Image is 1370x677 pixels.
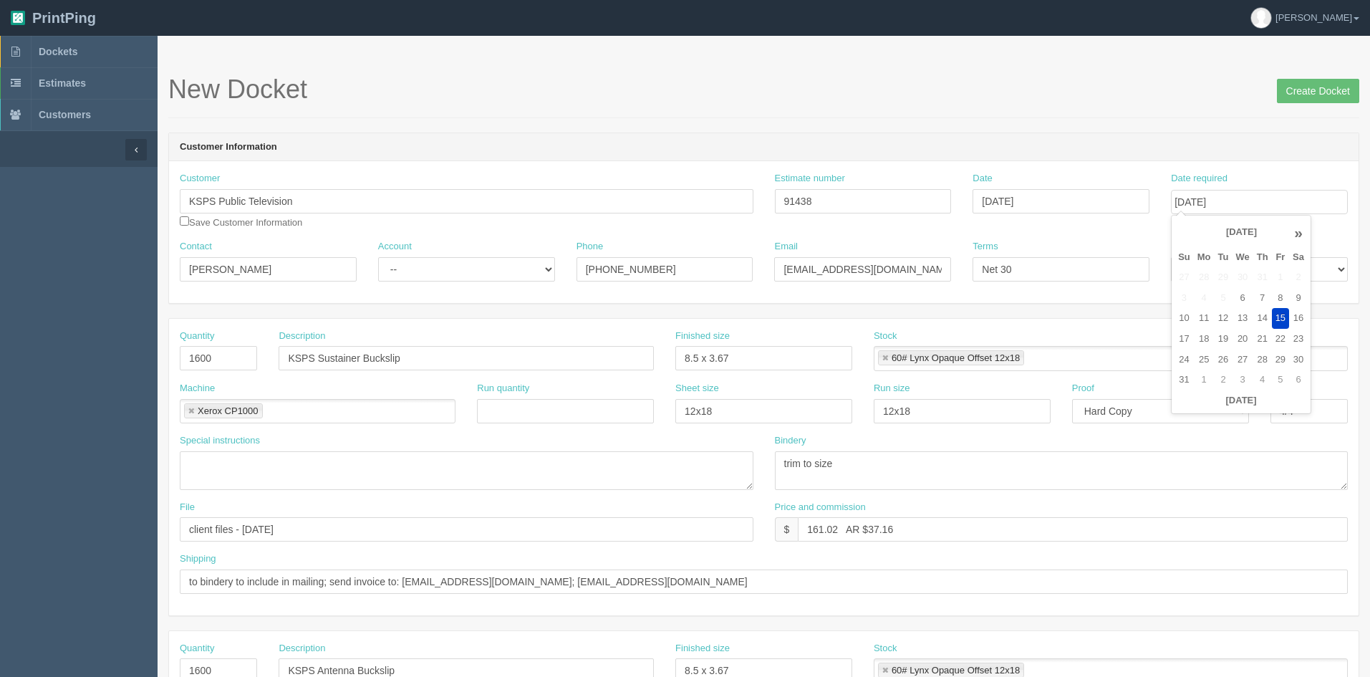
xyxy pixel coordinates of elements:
[180,552,216,566] label: Shipping
[1289,267,1308,288] td: 2
[39,46,77,57] span: Dockets
[1232,247,1253,268] th: We
[180,330,214,343] label: Quantity
[775,451,1349,490] textarea: trim to size
[1215,247,1232,268] th: Tu
[1194,370,1215,390] td: 1
[1072,382,1094,395] label: Proof
[1251,8,1271,28] img: avatar_default-7531ab5dedf162e01f1e0bb0964e6a185e93c5c22dfe317fb01d7f8cd2b1632c.jpg
[1232,350,1253,370] td: 27
[1253,350,1272,370] td: 28
[775,172,845,186] label: Estimate number
[11,11,25,25] img: logo-3e63b451c926e2ac314895c53de4908e5d424f24456219fb08d385ab2e579770.png
[874,382,910,395] label: Run size
[180,172,753,229] div: Save Customer Information
[675,330,730,343] label: Finished size
[1289,219,1308,247] th: »
[874,330,897,343] label: Stock
[180,642,214,656] label: Quantity
[675,642,730,656] label: Finished size
[1174,247,1194,268] th: Su
[279,330,325,343] label: Description
[973,172,992,186] label: Date
[1272,329,1289,350] td: 22
[1174,350,1194,370] td: 24
[1253,267,1272,288] td: 31
[1174,370,1194,390] td: 31
[1174,267,1194,288] td: 27
[1194,219,1289,247] th: [DATE]
[1289,288,1308,309] td: 9
[1289,247,1308,268] th: Sa
[477,382,529,395] label: Run quantity
[180,434,260,448] label: Special instructions
[198,406,259,416] div: Xerox CP1000
[378,240,412,254] label: Account
[1194,288,1215,309] td: 4
[1232,329,1253,350] td: 20
[1253,329,1272,350] td: 21
[775,434,806,448] label: Bindery
[1194,247,1215,268] th: Mo
[973,240,998,254] label: Terms
[1289,370,1308,390] td: 6
[1289,329,1308,350] td: 23
[774,240,798,254] label: Email
[1272,350,1289,370] td: 29
[874,642,897,656] label: Stock
[1272,308,1289,329] td: 15
[180,240,212,254] label: Contact
[1253,288,1272,309] td: 7
[1194,308,1215,329] td: 11
[1174,390,1308,411] th: [DATE]
[1194,350,1215,370] td: 25
[1174,329,1194,350] td: 17
[1232,288,1253,309] td: 6
[1215,350,1232,370] td: 26
[180,382,215,395] label: Machine
[1232,308,1253,329] td: 13
[168,75,1359,104] h1: New Docket
[1289,350,1308,370] td: 30
[892,666,1020,675] div: 60# Lynx Opaque Offset 12x18
[1232,267,1253,288] td: 30
[1174,288,1194,309] td: 3
[1215,308,1232,329] td: 12
[1253,370,1272,390] td: 4
[1272,247,1289,268] th: Fr
[1194,267,1215,288] td: 28
[675,382,719,395] label: Sheet size
[169,133,1359,162] header: Customer Information
[775,501,866,514] label: Price and commission
[1232,370,1253,390] td: 3
[1215,288,1232,309] td: 5
[1194,329,1215,350] td: 18
[1174,308,1194,329] td: 10
[1272,288,1289,309] td: 8
[1272,370,1289,390] td: 5
[180,501,195,514] label: File
[1289,308,1308,329] td: 16
[180,189,753,213] input: Enter customer name
[1215,329,1232,350] td: 19
[1171,172,1227,186] label: Date required
[1272,267,1289,288] td: 1
[1253,247,1272,268] th: Th
[39,77,86,89] span: Estimates
[577,240,604,254] label: Phone
[775,517,799,542] div: $
[1253,308,1272,329] td: 14
[180,172,220,186] label: Customer
[1215,370,1232,390] td: 2
[279,642,325,656] label: Description
[1277,79,1359,103] input: Create Docket
[39,109,91,120] span: Customers
[1215,267,1232,288] td: 29
[892,353,1020,362] div: 60# Lynx Opaque Offset 12x18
